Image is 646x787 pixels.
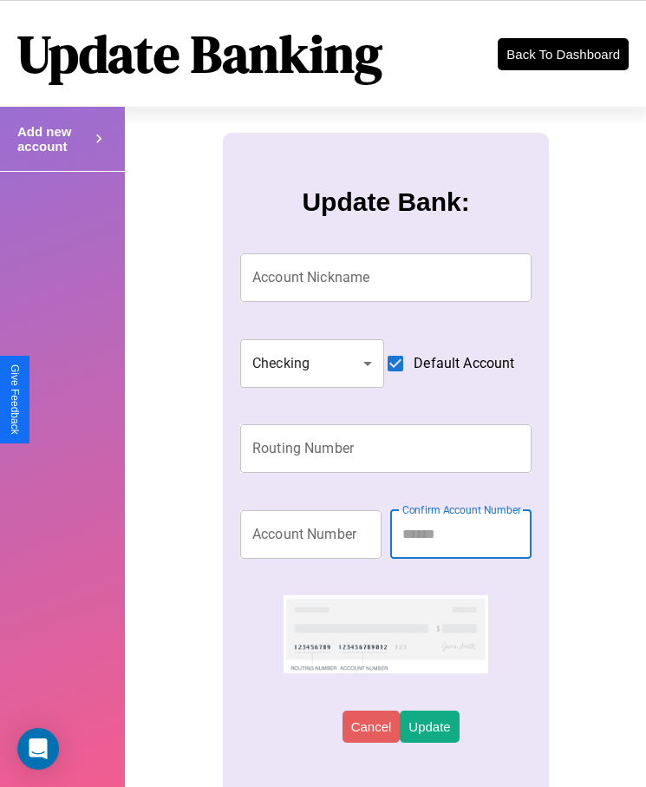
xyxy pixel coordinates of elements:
label: Confirm Account Number [402,502,521,517]
h4: Add new account [17,124,90,154]
button: Update [400,711,459,743]
h3: Update Bank: [302,187,469,217]
div: Open Intercom Messenger [17,728,59,770]
div: Give Feedback [9,364,21,435]
h1: Update Banking [17,18,382,89]
span: Default Account [414,353,514,374]
button: Cancel [343,711,401,743]
img: check [284,595,487,673]
button: Back To Dashboard [498,38,629,70]
div: Checking [240,339,384,388]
